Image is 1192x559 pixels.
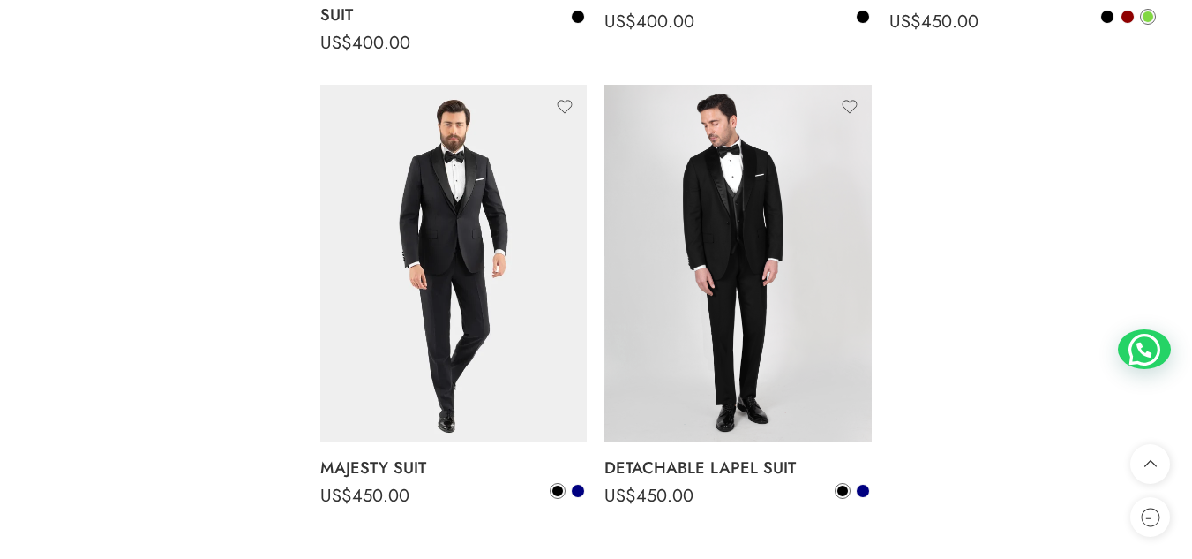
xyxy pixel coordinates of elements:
[550,483,566,499] a: Black
[570,9,586,25] a: Black
[855,483,871,499] a: Navy
[889,9,921,34] span: US$
[889,9,978,34] bdi: 450.00
[604,450,872,486] a: DETACHABLE LAPEL SUIT
[1140,9,1156,25] a: Green
[604,9,694,34] bdi: 400.00
[1099,9,1115,25] a: Black
[320,450,588,486] a: MAJESTY SUIT
[320,483,352,509] span: US$
[604,9,636,34] span: US$
[855,9,871,25] a: Black
[320,483,409,509] bdi: 450.00
[320,30,410,56] bdi: 400.00
[604,483,693,509] bdi: 450.00
[320,30,352,56] span: US$
[835,483,851,499] a: Black
[604,483,636,509] span: US$
[1120,9,1136,25] a: Bordeaux
[570,483,586,499] a: Navy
